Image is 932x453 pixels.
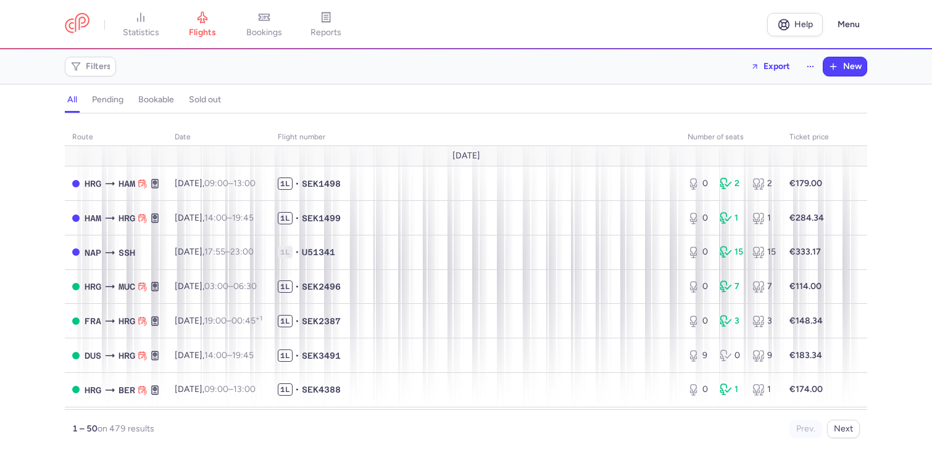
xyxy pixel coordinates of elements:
div: 0 [688,280,710,293]
div: 0 [688,212,710,224]
span: 1L [278,349,293,362]
span: HRG [85,383,101,397]
button: Export [743,57,798,76]
span: • [295,383,299,396]
span: HRG [119,211,135,225]
span: SEK2496 [302,280,341,293]
time: 13:00 [233,178,256,189]
time: 19:45 [232,213,254,223]
th: Ticket price [782,128,836,147]
a: bookings [233,11,295,38]
span: reports [310,27,341,38]
th: date [167,128,270,147]
time: 17:55 [204,247,225,257]
span: • [295,349,299,362]
div: 1 [752,212,775,224]
span: on 479 results [98,423,154,434]
div: 7 [720,280,742,293]
span: [DATE], [175,281,257,292]
strong: €148.34 [789,316,823,326]
h4: sold out [189,94,221,105]
span: • [295,212,299,224]
div: 1 [720,212,742,224]
time: 03:00 [204,281,228,292]
time: 14:00 [204,350,227,361]
strong: €284.34 [789,213,824,223]
span: New [843,62,862,71]
h4: pending [92,94,123,105]
div: 0 [720,349,742,362]
div: 2 [752,178,775,190]
span: Export [763,62,790,71]
div: 1 [752,383,775,396]
time: 06:30 [233,281,257,292]
time: 23:00 [230,247,254,257]
th: route [65,128,167,147]
sup: +1 [256,314,262,322]
span: [DATE], [175,316,262,326]
span: FRA [85,314,101,328]
span: [DATE], [175,178,256,189]
span: – [204,281,257,292]
h4: bookable [138,94,174,105]
span: [DATE], [175,247,254,257]
time: 14:00 [204,213,227,223]
span: MUC [119,280,135,293]
span: DUS [85,349,101,362]
span: 1L [278,246,293,258]
span: 1L [278,212,293,224]
span: 1L [278,178,293,190]
span: statistics [123,27,159,38]
span: – [204,316,262,326]
span: [DATE], [175,350,254,361]
div: 3 [720,315,742,327]
span: – [204,384,256,394]
button: New [823,57,867,76]
span: – [204,213,254,223]
div: 3 [752,315,775,327]
span: flights [189,27,216,38]
strong: 1 – 50 [72,423,98,434]
strong: €333.17 [789,247,821,257]
span: Help [794,20,813,29]
strong: €183.34 [789,350,822,361]
time: 09:00 [204,178,228,189]
div: 9 [752,349,775,362]
time: 13:00 [233,384,256,394]
span: U51341 [302,246,335,258]
span: SEK3491 [302,349,341,362]
div: 1 [720,383,742,396]
span: [DATE], [175,384,256,394]
span: HAM [119,177,135,190]
span: – [204,350,254,361]
span: – [204,178,256,189]
span: HRG [85,177,101,190]
time: 19:45 [232,350,254,361]
a: statistics [110,11,172,38]
span: SEK4388 [302,383,341,396]
span: • [295,315,299,327]
div: 15 [720,246,742,258]
button: Next [827,420,860,438]
span: HRG [119,349,135,362]
span: [DATE] [452,151,480,161]
time: 19:00 [204,316,227,326]
div: 2 [720,178,742,190]
strong: €114.00 [789,281,822,292]
div: 15 [752,246,775,258]
time: 00:45 [231,316,262,326]
span: HAM [85,211,101,225]
span: • [295,178,299,190]
a: flights [172,11,233,38]
span: SEK1499 [302,212,341,224]
span: BER [119,383,135,397]
div: 0 [688,383,710,396]
h4: all [67,94,77,105]
div: 0 [688,315,710,327]
div: 0 [688,178,710,190]
span: [DATE], [175,213,254,223]
a: CitizenPlane red outlined logo [65,13,89,36]
span: HRG [119,314,135,328]
span: NAP [85,246,101,259]
span: SEK2387 [302,315,341,327]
